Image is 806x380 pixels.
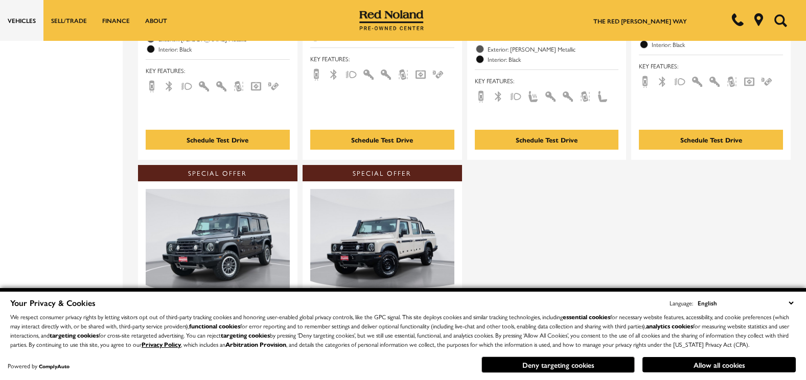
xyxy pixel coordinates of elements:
[310,53,454,64] span: Key Features :
[695,297,796,308] select: Language Select
[726,76,738,85] span: Lane Warning
[481,357,635,373] button: Deny targeting cookies
[146,81,158,90] span: Backup Camera
[10,312,796,349] p: We respect consumer privacy rights by letting visitors opt out of third-party tracking cookies an...
[674,76,686,85] span: Fog Lights
[488,44,619,54] span: Exterior: [PERSON_NAME] Metallic
[359,14,424,24] a: Red Noland Pre-Owned
[187,135,248,145] div: Schedule Test Drive
[250,81,262,90] span: Navigation Sys
[761,76,773,85] span: Parking Assist
[743,76,755,85] span: Navigation Sys
[142,340,181,349] a: Privacy Policy
[345,69,357,78] span: Fog Lights
[510,91,522,100] span: Fog Lights
[670,300,693,306] div: Language:
[596,91,609,100] span: Leather Seats
[397,69,409,78] span: Lane Warning
[8,363,70,369] div: Powered by
[770,1,791,40] button: Open the search field
[593,16,687,26] a: The Red [PERSON_NAME] Way
[146,130,290,150] div: Schedule Test Drive - Used 2024 INEOS Grenadier Wagon With Navigation & 4WD
[303,165,462,181] div: Special Offer
[475,130,619,150] div: Schedule Test Drive - Used 2024 INEOS Grenadier Fieldmaster Edition With Navigation & 4WD
[310,69,323,78] span: Backup Camera
[163,81,175,90] span: Bluetooth
[639,76,651,85] span: Backup Camera
[351,135,413,145] div: Schedule Test Drive
[189,321,240,330] strong: functional cookies
[198,81,210,90] span: Interior Accents
[563,312,610,321] strong: essential cookies
[328,69,340,78] span: Bluetooth
[680,135,742,145] div: Schedule Test Drive
[639,60,783,72] span: Key Features :
[180,81,193,90] span: Fog Lights
[488,54,619,64] span: Interior: Black
[225,340,286,349] strong: Arbitration Provision
[642,357,796,372] button: Allow all cookies
[267,81,280,90] span: Parking Assist
[138,165,297,181] div: Special Offer
[50,330,99,340] strong: targeting cookies
[310,189,454,297] img: 2025 INEOS Grenadier Quartermaster Pick-up
[656,76,669,85] span: Bluetooth
[646,321,693,330] strong: analytics cookies
[215,81,227,90] span: Keyless Entry
[562,91,574,100] span: Keyless Entry
[310,130,454,150] div: Schedule Test Drive - Used 2024 INEOS Grenadier Wagon With Navigation & 4WD
[432,69,444,78] span: Parking Assist
[691,76,703,85] span: Interior Accents
[146,65,290,76] span: Key Features :
[516,135,578,145] div: Schedule Test Drive
[221,330,270,340] strong: targeting cookies
[639,130,783,150] div: Schedule Test Drive - Used 2024 INEOS Grenadier Trialmaster Edition With Navigation & 4WD
[475,75,619,86] span: Key Features :
[362,69,375,78] span: Interior Accents
[579,91,591,100] span: Lane Warning
[708,76,721,85] span: Keyless Entry
[414,69,427,78] span: Navigation Sys
[652,39,783,50] span: Interior: Black
[527,91,539,100] span: Heated Seats
[233,81,245,90] span: Lane Warning
[158,44,290,54] span: Interior: Black
[10,297,96,308] span: Your Privacy & Cookies
[492,91,504,100] span: Bluetooth
[39,363,70,370] a: ComplyAuto
[380,69,392,78] span: Keyless Entry
[359,10,424,31] img: Red Noland Pre-Owned
[146,189,290,297] img: 2024 INEOS Grenadier Fieldmaster Edition
[475,91,487,100] span: Backup Camera
[544,91,557,100] span: Interior Accents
